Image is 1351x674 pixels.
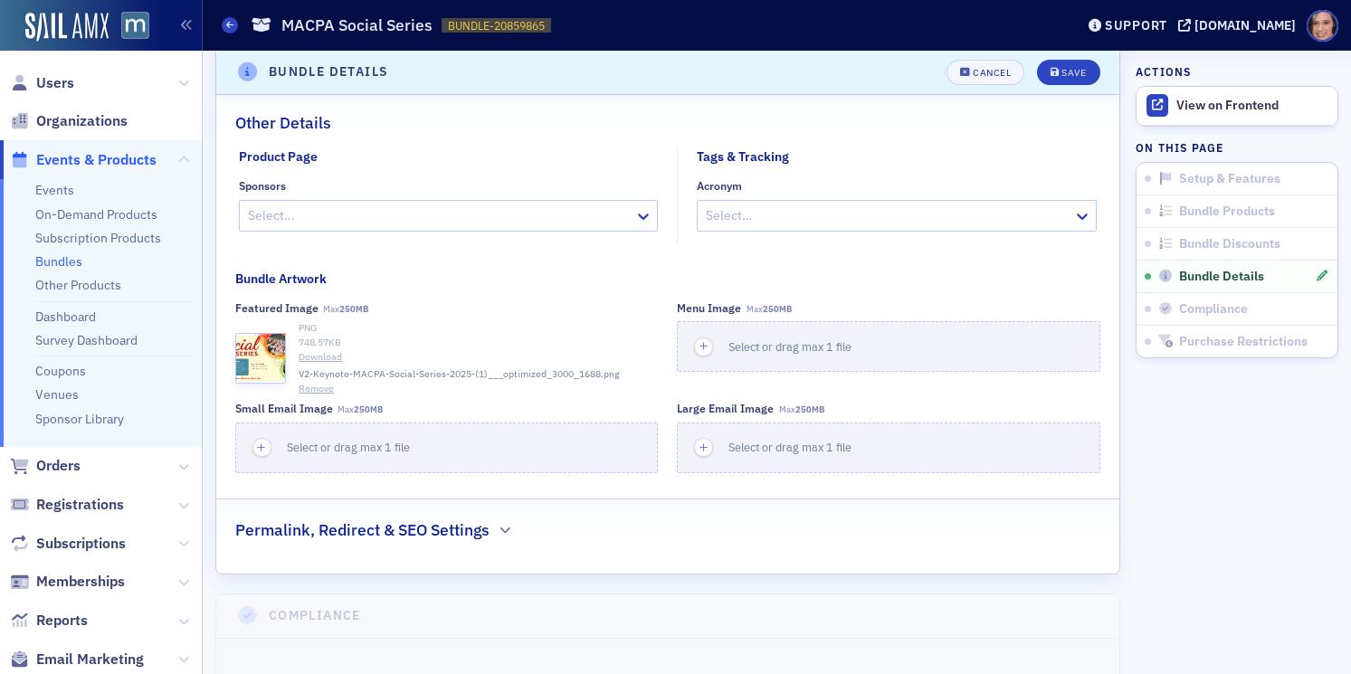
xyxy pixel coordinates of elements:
[354,403,383,415] span: 250MB
[35,182,74,198] a: Events
[239,179,286,193] div: Sponsors
[1179,301,1248,318] span: Compliance
[25,13,109,42] img: SailAMX
[10,611,88,631] a: Reports
[677,402,774,415] div: Large Email Image
[35,277,121,293] a: Other Products
[763,303,792,315] span: 250MB
[795,403,824,415] span: 250MB
[339,303,368,315] span: 250MB
[287,440,410,454] span: Select or drag max 1 file
[1179,236,1280,252] span: Bundle Discounts
[36,611,88,631] span: Reports
[299,382,334,396] button: Remove
[1037,60,1099,85] button: Save
[677,321,1099,372] button: Select or drag max 1 file
[1137,87,1337,125] a: View on Frontend
[35,363,86,379] a: Coupons
[1194,17,1296,33] div: [DOMAIN_NAME]
[10,111,128,131] a: Organizations
[779,403,824,415] span: Max
[299,367,620,382] span: V2-Keynote-MACPA-Social-Series-2025-(1)___optimized_3000_1688.png
[10,495,124,515] a: Registrations
[1136,63,1192,80] h4: Actions
[235,422,658,473] button: Select or drag max 1 file
[35,206,157,223] a: On-Demand Products
[36,150,157,170] span: Events & Products
[269,63,389,82] h4: Bundle Details
[36,111,128,131] span: Organizations
[235,270,327,289] div: Bundle Artwork
[235,301,319,315] div: Featured Image
[1179,269,1264,285] span: Bundle Details
[10,150,157,170] a: Events & Products
[35,309,96,325] a: Dashboard
[281,14,433,36] h1: MACPA Social Series
[697,147,789,166] div: Tags & Tracking
[10,572,125,592] a: Memberships
[697,179,742,193] div: Acronym
[36,495,124,515] span: Registrations
[35,230,161,246] a: Subscription Products
[10,534,126,554] a: Subscriptions
[677,422,1099,473] button: Select or drag max 1 file
[10,650,144,669] a: Email Marketing
[448,18,545,33] span: BUNDLE-20859865
[35,332,138,348] a: Survey Dashboard
[36,650,144,669] span: Email Marketing
[338,403,383,415] span: Max
[10,73,74,93] a: Users
[1105,17,1167,33] div: Support
[36,572,125,592] span: Memberships
[1178,19,1302,32] button: [DOMAIN_NAME]
[239,147,318,166] div: Product Page
[35,411,124,427] a: Sponsor Library
[299,336,658,350] div: 748.57 KB
[299,321,658,336] div: PNG
[1307,10,1338,42] span: Profile
[323,303,368,315] span: Max
[677,301,741,315] div: Menu Image
[947,60,1024,85] button: Cancel
[1176,98,1328,114] div: View on Frontend
[728,339,852,354] span: Select or drag max 1 file
[109,12,149,43] a: View Homepage
[36,456,81,476] span: Orders
[36,534,126,554] span: Subscriptions
[35,253,82,270] a: Bundles
[1179,171,1280,187] span: Setup & Features
[1136,139,1338,156] h4: On this page
[121,12,149,40] img: SailAMX
[235,111,331,135] h2: Other Details
[1061,68,1086,78] div: Save
[36,73,74,93] span: Users
[235,402,333,415] div: Small Email Image
[973,68,1011,78] div: Cancel
[1179,334,1308,350] span: Purchase Restrictions
[35,386,79,403] a: Venues
[728,440,852,454] span: Select or drag max 1 file
[299,350,658,365] a: Download
[747,303,792,315] span: Max
[269,606,361,625] h4: Compliance
[1179,204,1275,220] span: Bundle Products
[235,518,490,542] h2: Permalink, Redirect & SEO Settings
[10,456,81,476] a: Orders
